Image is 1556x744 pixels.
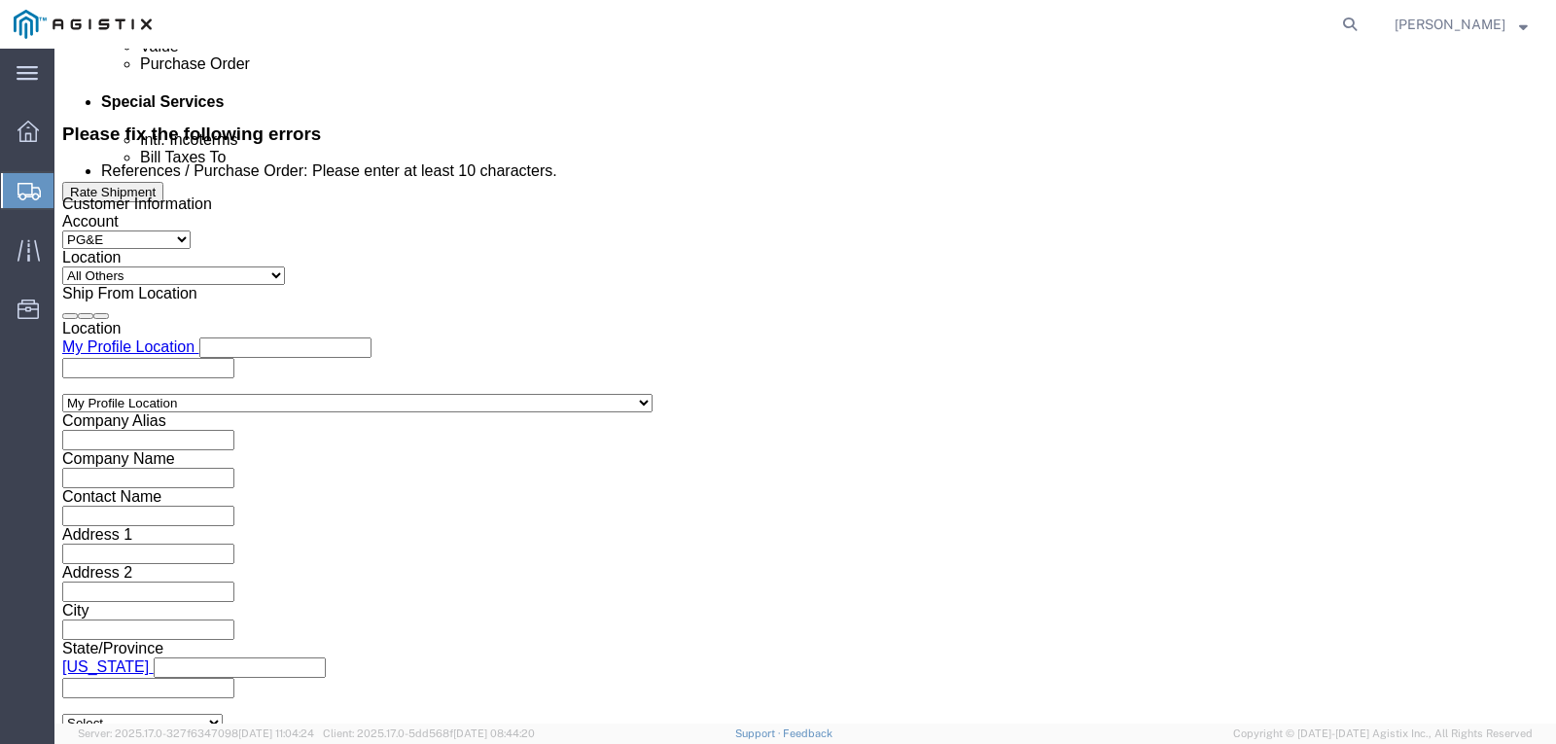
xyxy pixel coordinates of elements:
span: Client: 2025.17.0-5dd568f [323,727,535,739]
span: Copyright © [DATE]-[DATE] Agistix Inc., All Rights Reserved [1233,726,1533,742]
button: [PERSON_NAME] [1394,13,1529,36]
span: Server: 2025.17.0-327f6347098 [78,727,314,739]
span: [DATE] 11:04:24 [238,727,314,739]
a: Support [735,727,784,739]
span: Melissa Reynero [1395,14,1505,35]
img: logo [14,10,152,39]
iframe: FS Legacy Container [54,49,1556,724]
span: [DATE] 08:44:20 [453,727,535,739]
a: Feedback [783,727,832,739]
